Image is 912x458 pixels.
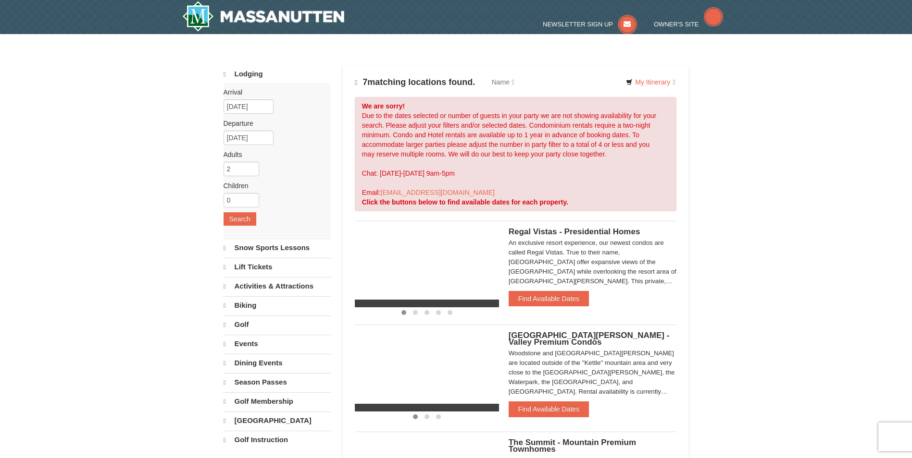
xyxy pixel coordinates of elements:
a: Name [485,72,522,92]
a: Lodging [224,65,331,83]
img: Massanutten Resort Logo [182,1,345,32]
span: Newsletter Sign Up [543,21,613,28]
span: Regal Vistas - Presidential Homes [509,227,640,236]
strong: We are sorry! [362,102,405,110]
a: My Itinerary [620,75,681,89]
label: Departure [224,119,324,128]
a: [EMAIL_ADDRESS][DOMAIN_NAME] [381,189,495,196]
span: Owner's Site [654,21,699,28]
div: Due to the dates selected or number of guests in your party we are not showing availability for y... [355,97,677,211]
a: Activities & Attractions [224,277,331,295]
strong: Click the buttons below to find available dates for each property. [362,198,568,206]
div: Woodstone and [GEOGRAPHIC_DATA][PERSON_NAME] are located outside of the "Kettle" mountain area an... [509,349,677,397]
label: Children [224,181,324,191]
span: [GEOGRAPHIC_DATA][PERSON_NAME] - Valley Premium Condos [509,331,670,347]
span: The Summit - Mountain Premium Townhomes [509,438,636,454]
label: Arrival [224,87,324,97]
button: Search [224,212,256,226]
a: Massanutten Resort [182,1,345,32]
div: An exclusive resort experience, our newest condos are called Regal Vistas. True to their name, [G... [509,238,677,286]
button: Find Available Dates [509,401,589,417]
a: Dining Events [224,354,331,372]
a: Owner's Site [654,21,723,28]
a: Lift Tickets [224,258,331,276]
a: Biking [224,296,331,314]
a: [GEOGRAPHIC_DATA] [224,411,331,430]
a: Golf Instruction [224,431,331,449]
a: Events [224,335,331,353]
a: Golf Membership [224,392,331,410]
a: Season Passes [224,373,331,391]
a: Snow Sports Lessons [224,239,331,257]
a: Golf [224,315,331,334]
a: Newsletter Sign Up [543,21,637,28]
button: Find Available Dates [509,291,589,306]
label: Adults [224,150,324,159]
